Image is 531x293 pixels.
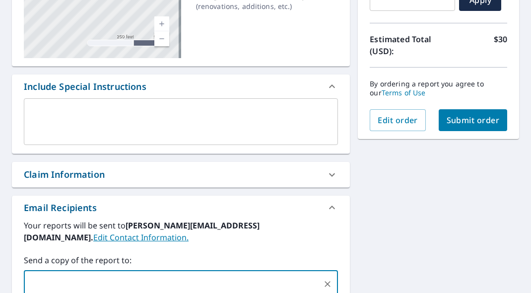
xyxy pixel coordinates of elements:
button: Clear [321,277,334,291]
label: Your reports will be sent to [24,220,338,243]
b: [PERSON_NAME][EMAIL_ADDRESS][DOMAIN_NAME]. [24,220,260,243]
div: Email Recipients [24,201,97,215]
button: Submit order [439,109,508,131]
div: Email Recipients [12,196,350,220]
p: By ordering a report you agree to our [370,79,507,97]
p: $30 [494,33,507,57]
div: Claim Information [12,162,350,187]
div: Include Special Instructions [12,74,350,98]
a: Current Level 17, Zoom In [154,16,169,31]
div: Include Special Instructions [24,80,146,93]
label: Send a copy of the report to: [24,254,338,266]
span: Submit order [447,115,500,126]
a: Terms of Use [382,88,426,97]
span: Edit order [378,115,418,126]
p: ( renovations, additions, etc. ) [196,1,321,11]
button: Edit order [370,109,426,131]
div: Claim Information [24,168,105,181]
a: EditContactInfo [93,232,189,243]
p: Estimated Total (USD): [370,33,438,57]
a: Current Level 17, Zoom Out [154,31,169,46]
